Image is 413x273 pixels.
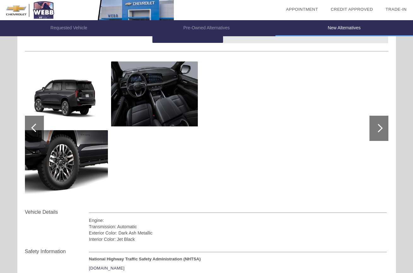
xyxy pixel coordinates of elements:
[21,130,108,195] img: 4dec2de117257a78c2fecbcdb1f85ca5.jpg
[111,61,198,126] img: cedf9c374dd816438fad99e9c6f4f5f8.jpg
[25,208,89,216] div: Vehicle Details
[331,7,373,12] a: Credit Approved
[386,7,407,12] a: Trade-In
[89,217,387,224] div: Engine:
[25,248,89,255] div: Safety Information
[89,236,387,242] div: Interior Color: Jet Black
[286,7,318,12] a: Appointment
[89,257,201,261] strong: National Highway Traffic Safety Administration (NHTSA)
[89,224,387,230] div: Transmission: Automatic
[275,20,413,36] li: New Alternatives
[21,61,108,126] img: c4612f91cdde68f309dcdcab22b5d558.jpg
[89,266,125,270] a: [DOMAIN_NAME]
[89,230,387,236] div: Exterior Color: Dark Ash Metallic
[138,20,275,36] li: Pre-Owned Alternatives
